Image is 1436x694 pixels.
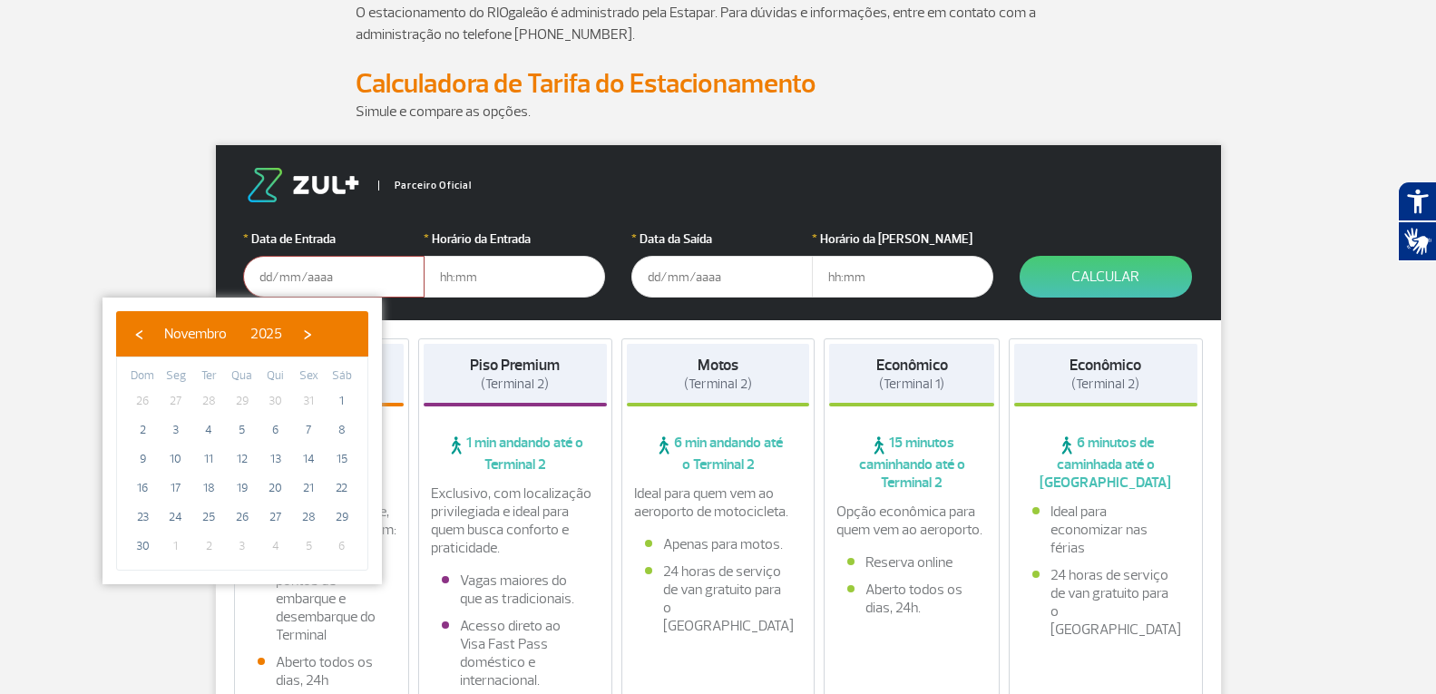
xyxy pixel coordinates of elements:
span: 3 [228,532,257,561]
span: 6 min andando até o Terminal 2 [627,434,810,474]
h2: Calculadora de Tarifa do Estacionamento [356,67,1081,101]
span: 15 minutos caminhando até o Terminal 2 [829,434,994,492]
li: 24 horas de serviço de van gratuito para o [GEOGRAPHIC_DATA] [645,562,792,635]
span: 9 [128,445,157,474]
span: 12 [228,445,257,474]
span: 3 [161,415,190,445]
span: 30 [261,386,290,415]
span: 19 [228,474,257,503]
th: weekday [226,367,259,386]
label: Horário da [PERSON_NAME] [812,230,993,249]
span: 17 [161,474,190,503]
span: 1 [327,386,357,415]
bs-datepicker-navigation-view: ​ ​ ​ [125,322,321,340]
span: 28 [194,386,223,415]
span: 10 [161,445,190,474]
li: Aberto todos os dias, 24h [258,653,386,689]
span: 8 [327,415,357,445]
th: weekday [325,367,358,386]
span: 11 [194,445,223,474]
span: 7 [294,415,323,445]
span: 4 [194,415,223,445]
label: Data da Saída [631,230,813,249]
button: ‹ [125,320,152,347]
th: weekday [292,367,326,386]
li: Reserva online [847,553,976,572]
p: Opção econômica para quem vem ao aeroporto. [836,503,987,539]
button: 2025 [239,320,294,347]
span: (Terminal 2) [684,376,752,393]
span: (Terminal 2) [481,376,549,393]
p: Ideal para quem vem ao aeroporto de motocicleta. [634,484,803,521]
span: (Terminal 2) [1071,376,1139,393]
strong: Econômico [876,356,948,375]
span: 20 [261,474,290,503]
span: 28 [294,503,323,532]
input: hh:mm [424,256,605,298]
span: Parceiro Oficial [378,181,472,191]
span: 30 [128,532,157,561]
th: weekday [192,367,226,386]
span: 29 [228,386,257,415]
span: 2 [128,415,157,445]
p: Simule e compare as opções. [356,101,1081,122]
span: 26 [128,386,157,415]
th: weekday [160,367,193,386]
li: 24 horas de serviço de van gratuito para o [GEOGRAPHIC_DATA] [1032,566,1179,639]
li: Ideal para economizar nas férias [1032,503,1179,557]
li: Acesso direto ao Visa Fast Pass doméstico e internacional. [442,617,589,689]
span: 21 [294,474,323,503]
span: 27 [261,503,290,532]
img: logo-zul.png [243,168,363,202]
button: Abrir tradutor de língua de sinais. [1398,221,1436,261]
strong: Motos [698,356,738,375]
span: 31 [294,386,323,415]
label: Horário da Entrada [424,230,605,249]
input: hh:mm [812,256,993,298]
span: 2025 [250,325,282,343]
li: Fácil acesso aos pontos de embarque e desembarque do Terminal [258,553,386,644]
span: 22 [327,474,357,503]
span: 6 minutos de caminhada até o [GEOGRAPHIC_DATA] [1014,434,1197,492]
th: weekday [126,367,160,386]
span: 23 [128,503,157,532]
label: Data de Entrada [243,230,425,249]
div: Plugin de acessibilidade da Hand Talk. [1398,181,1436,261]
span: 2 [194,532,223,561]
span: 27 [161,386,190,415]
p: Exclusivo, com localização privilegiada e ideal para quem busca conforto e praticidade. [431,484,600,557]
span: (Terminal 1) [879,376,944,393]
span: 6 [261,415,290,445]
span: 29 [327,503,357,532]
span: 6 [327,532,357,561]
span: 1 [161,532,190,561]
button: Novembro [152,320,239,347]
span: 26 [228,503,257,532]
input: dd/mm/aaaa [631,256,813,298]
li: Apenas para motos. [645,535,792,553]
strong: Piso Premium [470,356,560,375]
button: Abrir recursos assistivos. [1398,181,1436,221]
span: 15 [327,445,357,474]
button: Calcular [1020,256,1192,298]
th: weekday [259,367,292,386]
span: 18 [194,474,223,503]
span: 16 [128,474,157,503]
bs-datepicker-container: calendar [103,298,382,584]
input: dd/mm/aaaa [243,256,425,298]
span: 1 min andando até o Terminal 2 [424,434,607,474]
button: › [294,320,321,347]
li: Vagas maiores do que as tradicionais. [442,572,589,608]
span: 4 [261,532,290,561]
span: 25 [194,503,223,532]
span: Novembro [164,325,227,343]
strong: Econômico [1070,356,1141,375]
span: 5 [294,532,323,561]
p: O estacionamento do RIOgaleão é administrado pela Estapar. Para dúvidas e informações, entre em c... [356,2,1081,45]
span: 24 [161,503,190,532]
span: 13 [261,445,290,474]
span: 5 [228,415,257,445]
span: 14 [294,445,323,474]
